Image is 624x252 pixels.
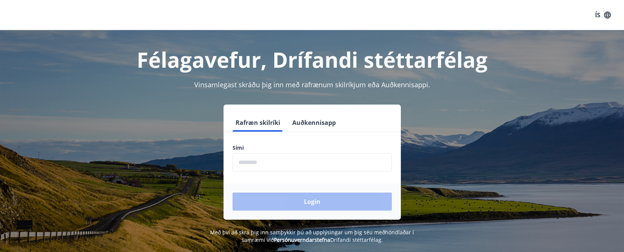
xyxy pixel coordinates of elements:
a: Persónuverndarstefna [274,236,330,243]
button: Auðkennisapp [289,114,339,132]
h1: Félagavefur, Drífandi stéttarfélag [51,45,574,74]
span: Með því að skrá þig inn samþykkir þú að upplýsingar um þig séu meðhöndlaðar í samræmi við Drífand... [210,229,414,243]
button: Rafræn skilríki [233,114,283,132]
button: ÍS [591,8,615,22]
span: Vinsamlegast skráðu þig inn með rafrænum skilríkjum eða Auðkennisappi. [194,80,430,89]
label: Sími [233,144,392,152]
